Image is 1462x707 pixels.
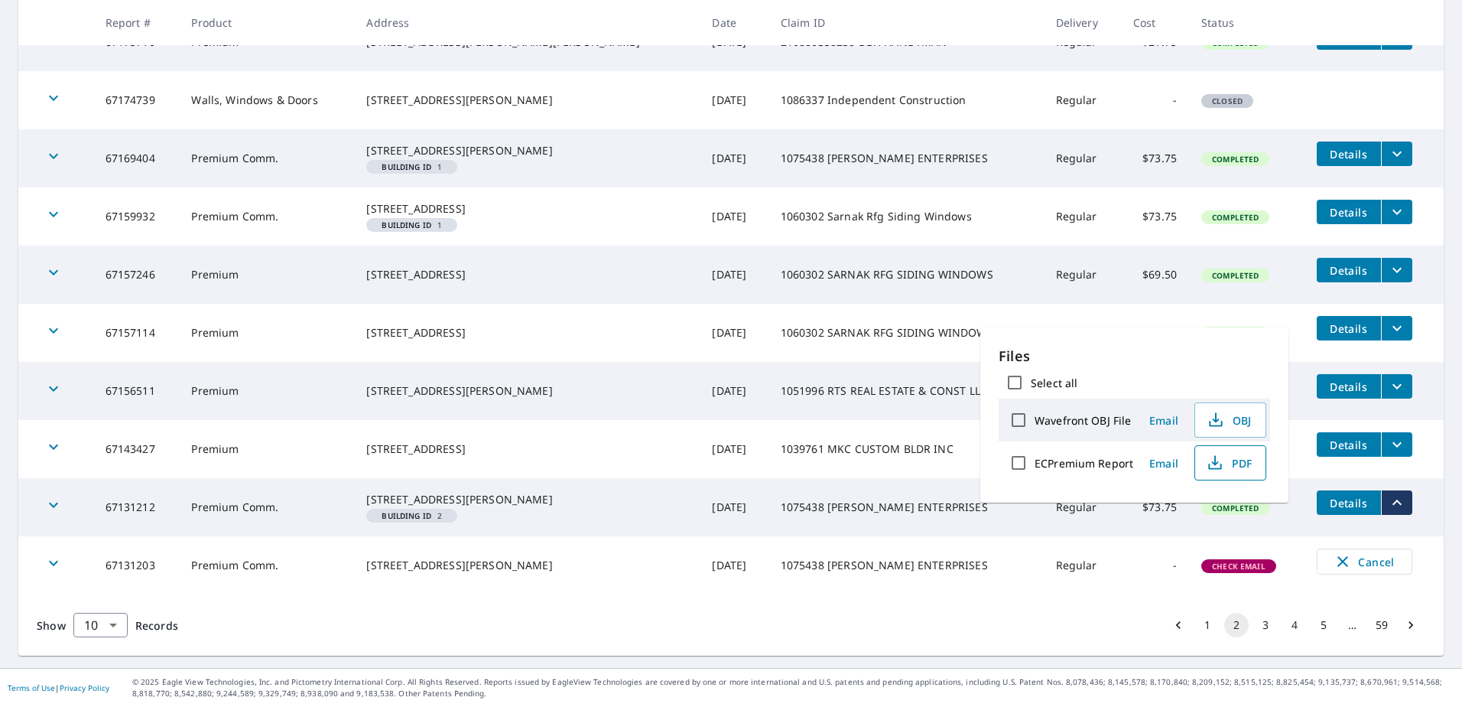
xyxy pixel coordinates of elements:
[1224,613,1249,637] button: page 2
[60,683,109,693] a: Privacy Policy
[768,536,1044,595] td: 1075438 [PERSON_NAME] ENTERPRISES
[1044,478,1121,536] td: Regular
[1317,374,1381,399] button: detailsBtn-67156511
[179,71,354,129] td: Walls, Windows & Doors
[372,221,451,229] span: 1
[1381,316,1412,340] button: filesDropdownBtn-67157114
[1369,613,1394,637] button: Go to page 59
[179,246,354,304] td: Premium
[1381,142,1412,166] button: filesDropdownBtn-67169404
[93,129,180,187] td: 67169404
[1203,503,1268,513] span: Completed
[179,187,354,246] td: Premium Comm.
[73,604,128,647] div: 10
[179,129,354,187] td: Premium Comm.
[1044,187,1121,246] td: Regular
[1121,187,1189,246] td: $73.75
[1164,613,1425,637] nav: pagination navigation
[93,304,180,362] td: 67157114
[1203,270,1268,281] span: Completed
[1399,613,1423,637] button: Go to next page
[768,478,1044,536] td: 1075438 [PERSON_NAME] ENTERPRISES
[1317,200,1381,224] button: detailsBtn-67159932
[1317,316,1381,340] button: detailsBtn-67157114
[1035,413,1131,428] label: Wavefront OBJ File
[366,201,687,217] div: [STREET_ADDRESS]
[1253,613,1278,637] button: Go to page 3
[8,683,109,692] p: |
[1317,549,1412,575] button: Cancel
[93,187,180,246] td: 67159932
[1121,304,1189,362] td: $43.75
[768,71,1044,129] td: 1086337 Independent Construction
[179,420,354,478] td: Premium
[179,536,354,595] td: Premium Comm.
[1121,129,1189,187] td: $73.75
[999,346,1270,367] p: Files
[372,512,451,520] span: 2
[700,362,768,420] td: [DATE]
[1194,445,1266,481] button: PDF
[768,420,1044,478] td: 1039761 MKC CUSTOM BLDR INC
[366,441,687,457] div: [STREET_ADDRESS]
[1044,71,1121,129] td: Regular
[1381,258,1412,282] button: filesDropdownBtn-67157246
[1121,536,1189,595] td: -
[93,362,180,420] td: 67156511
[768,246,1044,304] td: 1060302 SARNAK RFG SIDING WINDOWS
[1326,380,1372,394] span: Details
[1035,456,1133,471] label: ECPremium Report
[768,304,1044,362] td: 1060302 SARNAK RFG SIDING WINDOWS
[1340,617,1365,633] div: …
[768,129,1044,187] td: 1075438 [PERSON_NAME] ENTERPRISES
[366,143,687,158] div: [STREET_ADDRESS][PERSON_NAME]
[132,676,1454,699] p: © 2025 Eagle View Technologies, Inc. and Pictometry International Corp. All Rights Reserved. Repo...
[366,267,687,282] div: [STREET_ADDRESS]
[366,93,687,108] div: [STREET_ADDRESS][PERSON_NAME]
[1317,432,1381,457] button: detailsBtn-67143427
[1317,142,1381,166] button: detailsBtn-67169404
[1031,376,1077,390] label: Select all
[1044,304,1121,362] td: Regular
[1166,613,1191,637] button: Go to previous page
[93,71,180,129] td: 67174739
[1326,263,1372,278] span: Details
[700,71,768,129] td: [DATE]
[1381,432,1412,457] button: filesDropdownBtn-67143427
[382,163,431,171] em: Building ID
[1145,413,1182,428] span: Email
[1044,246,1121,304] td: Regular
[1282,613,1307,637] button: Go to page 4
[1381,490,1412,515] button: filesDropdownBtn-67131212
[1326,438,1372,452] span: Details
[8,683,55,693] a: Terms of Use
[1044,129,1121,187] td: Regular
[1203,154,1268,165] span: Completed
[179,478,354,536] td: Premium Comm.
[1121,478,1189,536] td: $73.75
[768,362,1044,420] td: 1051996 RTS REAL ESTATE & CONST LLC
[700,129,768,187] td: [DATE]
[1326,147,1372,161] span: Details
[768,187,1044,246] td: 1060302 Sarnak Rfg Siding Windows
[1326,496,1372,510] span: Details
[1317,490,1381,515] button: detailsBtn-67131212
[93,246,180,304] td: 67157246
[1139,409,1188,432] button: Email
[1145,456,1182,471] span: Email
[700,420,768,478] td: [DATE]
[366,383,687,399] div: [STREET_ADDRESS][PERSON_NAME]
[1044,536,1121,595] td: Regular
[1203,96,1252,106] span: Closed
[1203,212,1268,223] span: Completed
[366,492,687,507] div: [STREET_ADDRESS][PERSON_NAME]
[1333,552,1396,571] span: Cancel
[1121,246,1189,304] td: $69.50
[93,478,180,536] td: 67131212
[135,618,178,633] span: Records
[1121,71,1189,129] td: -
[700,187,768,246] td: [DATE]
[1311,613,1336,637] button: Go to page 5
[73,613,128,637] div: Show 10 records
[1326,321,1372,336] span: Details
